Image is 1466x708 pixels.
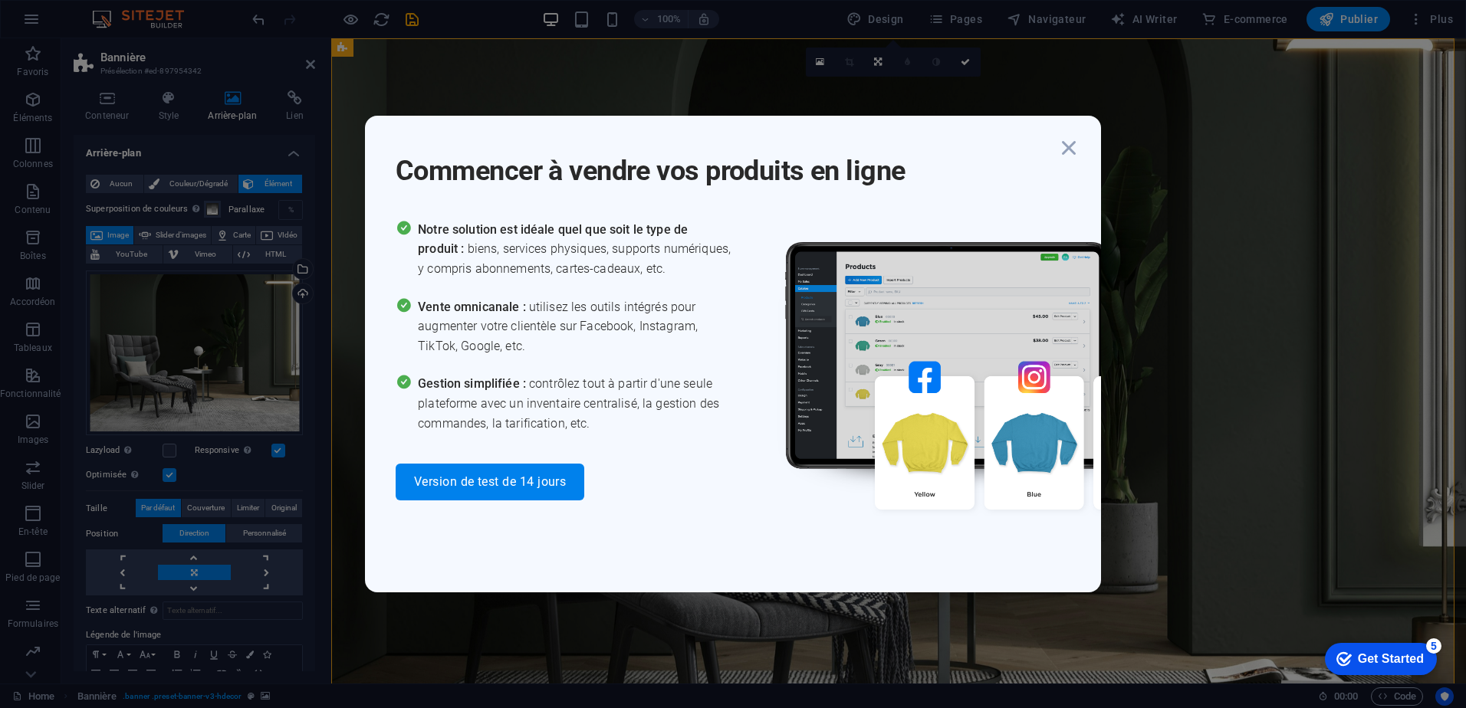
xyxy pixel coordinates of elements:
[113,3,129,18] div: 5
[760,220,1220,555] img: promo_image.png
[418,220,733,279] span: biens, services physiques, supports numériques, y compris abonnements, cartes-cadeaux, etc.
[418,374,733,433] span: contrôlez tout à partir d'une seule plateforme avec un inventaire centralisé, la gestion des comm...
[418,300,529,314] span: Vente omnicanale :
[396,464,584,500] button: Version de test de 14 jours
[414,476,566,488] span: Version de test de 14 jours
[396,134,1055,189] h1: Commencer à vendre vos produits en ligne
[418,222,688,257] span: Notre solution est idéale quel que soit le type de produit :
[418,297,733,356] span: utilisez les outils intégrés pour augmenter votre clientèle sur Facebook, Instagram, TikTok, Goog...
[45,17,111,31] div: Get Started
[418,376,529,391] span: Gestion simplifiée :
[12,8,124,40] div: Get Started 5 items remaining, 0% complete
